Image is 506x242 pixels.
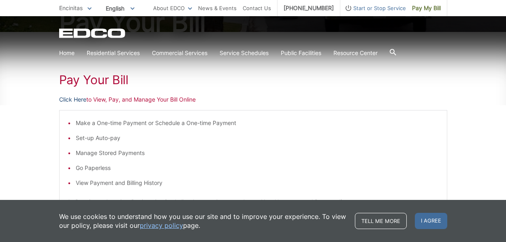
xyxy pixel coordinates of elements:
li: Go Paperless [76,163,439,172]
a: Public Facilities [281,49,321,57]
a: privacy policy [140,221,183,230]
li: Set-up Auto-pay [76,134,439,142]
span: Encinitas [59,4,83,11]
a: Commercial Services [152,49,207,57]
p: to View, Pay, and Manage Your Bill Online [59,95,447,104]
li: Make a One-time Payment or Schedule a One-time Payment [76,119,439,127]
a: Resource Center [333,49,378,57]
li: View Payment and Billing History [76,178,439,187]
a: Click Here [59,95,86,104]
a: Contact Us [243,4,271,13]
li: Manage Stored Payments [76,149,439,157]
p: * Requires a One-time Registration (or Online Account Set-up to Create Your Username and Password) [68,197,439,206]
span: Pay My Bill [412,4,441,13]
a: EDCD logo. Return to the homepage. [59,28,126,38]
a: Home [59,49,75,57]
span: I agree [415,213,447,229]
a: News & Events [198,4,237,13]
h1: Pay Your Bill [59,72,447,87]
a: Service Schedules [220,49,269,57]
a: Tell me more [355,213,407,229]
a: About EDCO [153,4,192,13]
a: Residential Services [87,49,140,57]
p: We use cookies to understand how you use our site and to improve your experience. To view our pol... [59,212,347,230]
span: English [100,2,141,15]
